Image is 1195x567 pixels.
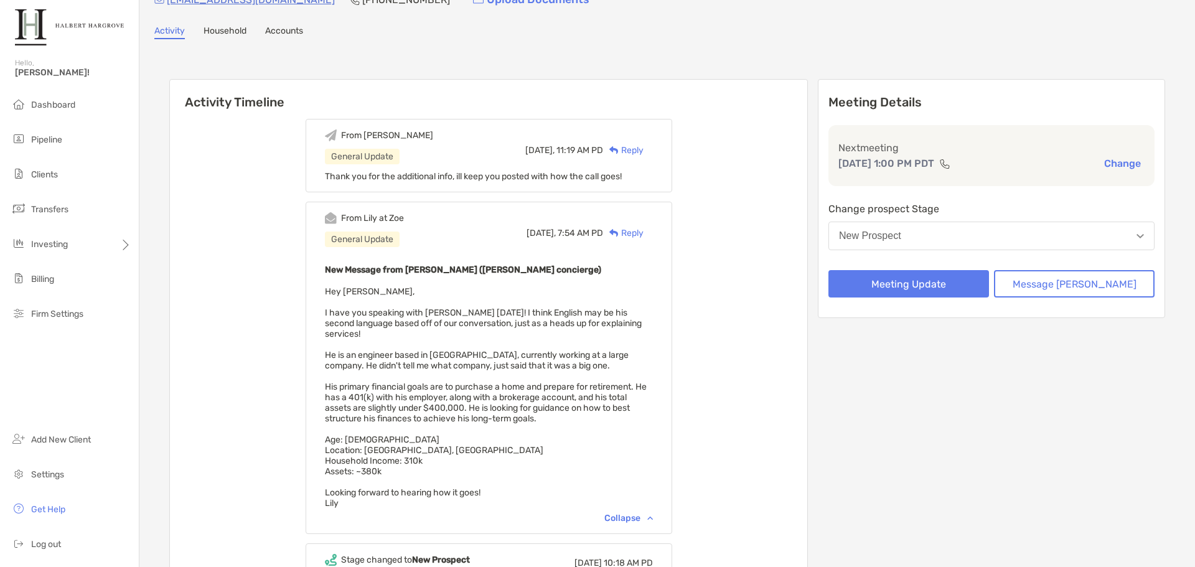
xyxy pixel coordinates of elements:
img: Chevron icon [647,516,653,520]
a: Household [204,26,246,39]
img: firm-settings icon [11,306,26,321]
span: Settings [31,469,64,480]
button: Meeting Update [828,270,989,298]
div: Reply [603,227,644,240]
div: Collapse [604,513,653,523]
img: Event icon [325,129,337,141]
span: [DATE], [525,145,555,156]
span: [DATE], [527,228,556,238]
a: Accounts [265,26,303,39]
img: add_new_client icon [11,431,26,446]
span: Log out [31,539,61,550]
img: Zoe Logo [15,5,124,50]
div: General Update [325,149,400,164]
img: Open dropdown arrow [1136,234,1144,238]
img: billing icon [11,271,26,286]
div: Stage changed to [341,555,470,565]
h6: Activity Timeline [170,80,807,110]
button: Message [PERSON_NAME] [994,270,1155,298]
span: Get Help [31,504,65,515]
p: Meeting Details [828,95,1155,110]
img: Reply icon [609,146,619,154]
span: Transfers [31,204,68,215]
p: Next meeting [838,140,1145,156]
img: Reply icon [609,229,619,237]
div: Reply [603,144,644,157]
span: [PERSON_NAME]! [15,67,131,78]
img: pipeline icon [11,131,26,146]
b: New Prospect [412,555,470,565]
span: Investing [31,239,68,250]
img: get-help icon [11,501,26,516]
span: Clients [31,169,58,180]
span: Billing [31,274,54,284]
img: transfers icon [11,201,26,216]
p: [DATE] 1:00 PM PDT [838,156,934,171]
span: Thank you for the additional info, ill keep you posted with how the call goes! [325,171,622,182]
img: Event icon [325,554,337,566]
img: Event icon [325,212,337,224]
div: New Prospect [839,230,901,241]
a: Activity [154,26,185,39]
p: Change prospect Stage [828,201,1155,217]
img: communication type [939,159,950,169]
span: Hey [PERSON_NAME], I have you speaking with [PERSON_NAME] [DATE]! I think English may be his seco... [325,286,647,508]
button: New Prospect [828,222,1155,250]
span: Pipeline [31,134,62,145]
div: General Update [325,232,400,247]
button: Change [1100,157,1145,170]
span: 7:54 AM PD [558,228,603,238]
img: investing icon [11,236,26,251]
span: Firm Settings [31,309,83,319]
img: clients icon [11,166,26,181]
b: New Message from [PERSON_NAME] ([PERSON_NAME] concierge) [325,265,601,275]
img: dashboard icon [11,96,26,111]
img: logout icon [11,536,26,551]
span: Add New Client [31,434,91,445]
img: settings icon [11,466,26,481]
span: Dashboard [31,100,75,110]
span: 11:19 AM PD [556,145,603,156]
div: From [PERSON_NAME] [341,130,433,141]
div: From Lily at Zoe [341,213,404,223]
